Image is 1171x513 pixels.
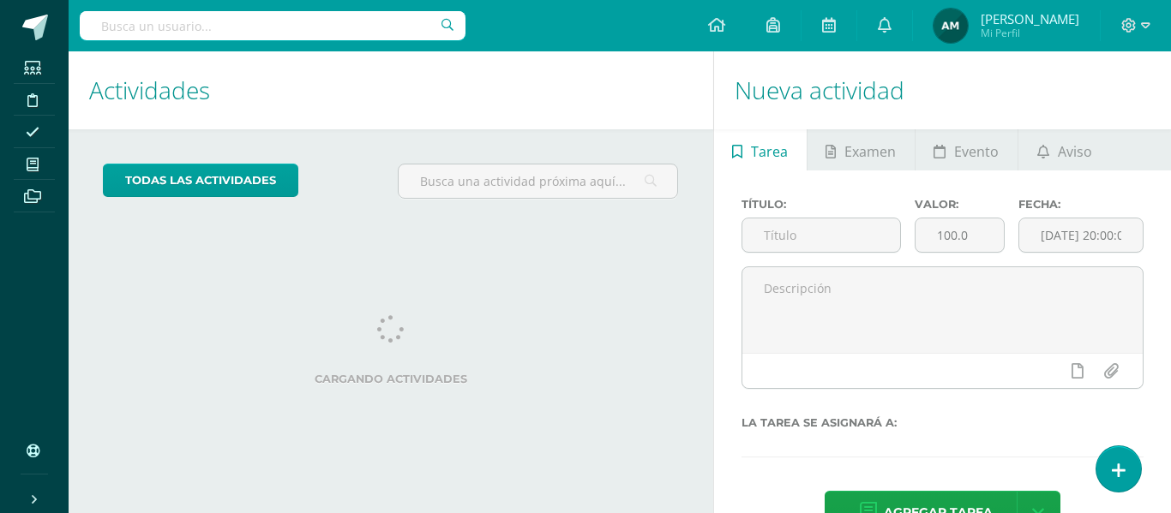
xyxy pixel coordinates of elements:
a: todas las Actividades [103,164,298,197]
a: Evento [916,129,1018,170]
span: [PERSON_NAME] [981,10,1079,27]
span: Aviso [1058,131,1092,172]
input: Busca un usuario... [80,11,465,40]
label: Fecha: [1018,198,1144,211]
span: Mi Perfil [981,26,1079,40]
a: Examen [808,129,915,170]
span: Evento [954,131,999,172]
a: Tarea [714,129,807,170]
label: Valor: [915,198,1005,211]
h1: Nueva actividad [735,51,1151,129]
input: Puntos máximos [916,218,1004,252]
h1: Actividades [89,51,693,129]
span: Examen [844,131,896,172]
input: Título [742,218,900,252]
input: Busca una actividad próxima aquí... [399,164,678,198]
label: La tarea se asignará a: [742,416,1144,429]
label: Título: [742,198,901,211]
img: 09ff674d68efe52c25f03c97fc906881.png [934,9,968,43]
label: Cargando actividades [103,373,679,385]
span: Tarea [751,131,788,172]
a: Aviso [1018,129,1110,170]
input: Fecha de entrega [1019,218,1143,252]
